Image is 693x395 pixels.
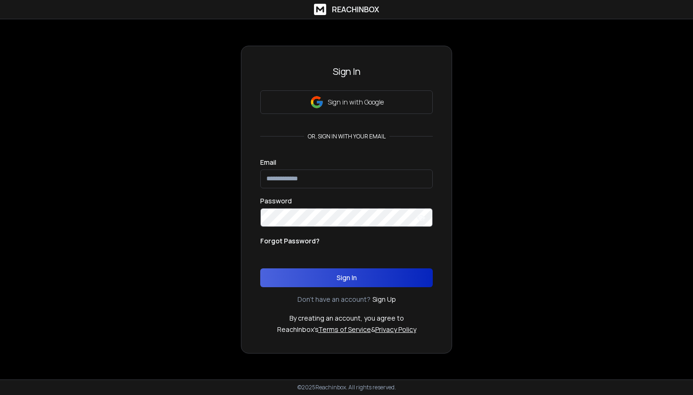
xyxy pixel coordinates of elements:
p: By creating an account, you agree to [289,314,404,323]
p: ReachInbox's & [277,325,416,334]
a: ReachInbox [314,4,379,15]
label: Email [260,159,276,166]
p: Forgot Password? [260,236,320,246]
p: Sign in with Google [328,97,384,107]
button: Sign In [260,268,433,287]
p: © 2025 Reachinbox. All rights reserved. [297,384,396,391]
p: or, sign in with your email [304,133,389,140]
h3: Sign In [260,65,433,78]
a: Sign Up [372,295,396,304]
h1: ReachInbox [332,4,379,15]
p: Don't have an account? [297,295,371,304]
button: Sign in with Google [260,90,433,114]
a: Terms of Service [318,325,371,334]
a: Privacy Policy [375,325,416,334]
label: Password [260,198,292,204]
